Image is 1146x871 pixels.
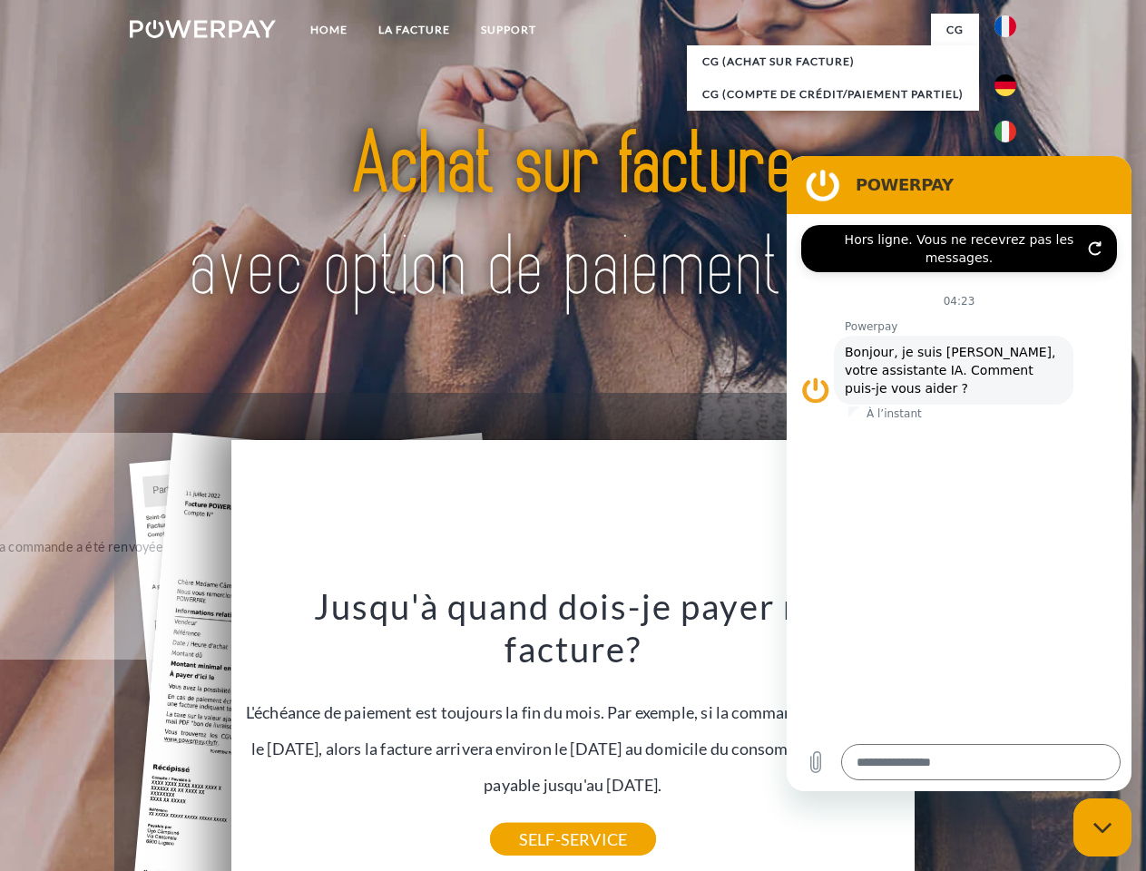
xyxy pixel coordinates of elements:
[242,584,905,839] div: L'échéance de paiement est toujours la fin du mois. Par exemple, si la commande a été passée le [...
[465,14,552,46] a: Support
[242,584,905,671] h3: Jusqu'à quand dois-je payer ma facture?
[994,15,1016,37] img: fr
[295,14,363,46] a: Home
[1073,798,1131,856] iframe: Bouton de lancement de la fenêtre de messagerie, conversation en cours
[994,121,1016,142] img: it
[994,74,1016,96] img: de
[687,78,979,111] a: CG (Compte de crédit/paiement partiel)
[363,14,465,46] a: LA FACTURE
[490,823,656,856] a: SELF-SERVICE
[931,14,979,46] a: CG
[787,156,1131,791] iframe: Fenêtre de messagerie
[687,45,979,78] a: CG (achat sur facture)
[173,87,973,347] img: title-powerpay_fr.svg
[130,20,276,38] img: logo-powerpay-white.svg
